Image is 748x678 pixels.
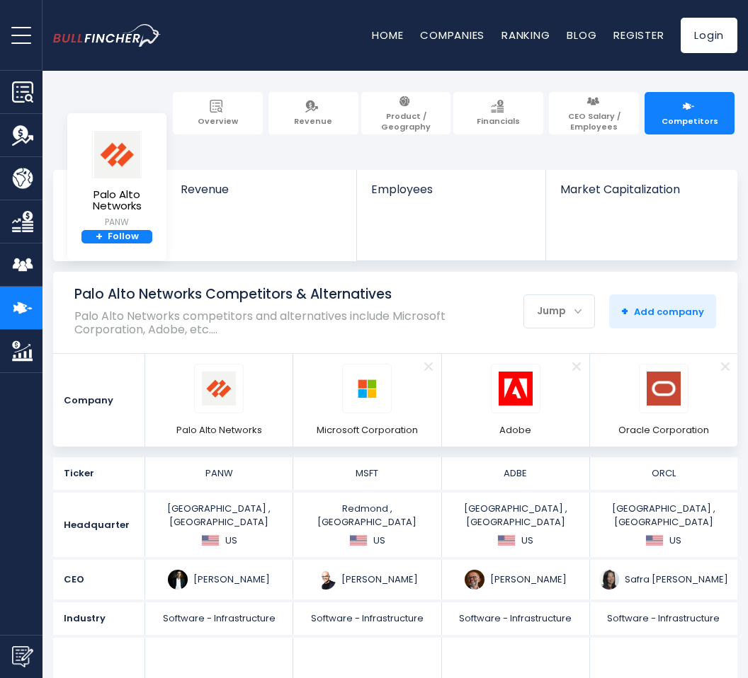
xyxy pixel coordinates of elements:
[607,611,720,625] span: Software - Infrastructure
[75,189,159,212] span: Palo Alto Networks
[350,372,384,406] img: MSFT logo
[74,309,498,336] p: Palo Alto Networks competitors and alternatives include Microsoft Corporation, Adobe, etc.…
[166,170,357,220] a: Revenue
[316,570,336,590] img: satya-nadella.jpg
[416,354,441,379] a: Remove
[446,467,585,480] div: ADBE
[499,424,531,437] span: Adobe
[181,183,343,196] span: Revenue
[297,467,436,480] div: MSFT
[225,534,237,547] span: US
[681,18,737,53] a: Login
[491,364,540,437] a: ADBE logo Adobe
[499,372,533,406] img: ADBE logo
[357,170,546,220] a: Employees
[317,424,418,437] span: Microsoft Corporation
[594,467,733,480] div: ORCL
[149,570,288,590] div: [PERSON_NAME]
[594,502,733,547] div: [GEOGRAPHIC_DATA] ,[GEOGRAPHIC_DATA]
[297,502,436,547] div: Redmond ,[GEOGRAPHIC_DATA]
[53,24,182,47] a: Go to homepage
[609,294,716,328] button: +Add company
[75,216,159,229] small: PANW
[176,364,262,437] a: PANW logo Palo Alto Networks
[713,354,737,379] a: Remove
[81,230,152,244] a: +Follow
[446,570,585,590] div: [PERSON_NAME]
[372,28,403,42] a: Home
[613,28,664,42] a: Register
[53,602,145,635] div: Industry
[268,92,358,134] a: Revenue
[453,92,543,134] a: Financials
[53,457,145,490] div: Ticker
[420,28,484,42] a: Companies
[198,116,238,126] span: Overview
[521,534,533,547] span: US
[92,131,142,178] img: PANW logo
[149,502,288,547] div: [GEOGRAPHIC_DATA] ,[GEOGRAPHIC_DATA]
[662,116,718,126] span: Competitors
[669,534,681,547] span: US
[371,183,532,196] span: Employees
[647,372,681,406] img: ORCL logo
[176,424,262,437] span: Palo Alto Networks
[477,116,520,126] span: Financials
[163,611,276,625] span: Software - Infrastructure
[53,493,145,557] div: Headquarter
[560,183,722,196] span: Market Capitalization
[53,560,145,599] div: CEO
[53,354,145,447] div: Company
[202,372,236,406] img: PANW logo
[524,296,594,326] div: Jump
[168,570,188,590] img: nikesh-arora.jpg
[501,28,550,42] a: Ranking
[311,611,424,625] span: Software - Infrastructure
[317,364,418,437] a: MSFT logo Microsoft Corporation
[618,424,709,437] span: Oracle Corporation
[567,28,596,42] a: Blog
[459,611,572,625] span: Software - Infrastructure
[368,111,444,132] span: Product / Geography
[96,231,103,243] strong: +
[621,303,628,319] strong: +
[621,305,704,318] span: Add company
[556,111,632,132] span: CEO Salary / Employees
[465,570,484,590] img: shantanu-narayen.jpg
[361,92,451,134] a: Product / Geography
[618,364,709,437] a: ORCL logo Oracle Corporation
[294,116,332,126] span: Revenue
[74,130,159,230] a: Palo Alto Networks PANW
[549,92,639,134] a: CEO Salary / Employees
[645,92,735,134] a: Competitors
[373,534,385,547] span: US
[53,24,161,47] img: bullfincher logo
[173,92,263,134] a: Overview
[74,286,498,304] h1: Palo Alto Networks Competitors & Alternatives
[565,354,589,379] a: Remove
[594,570,733,590] div: Safra [PERSON_NAME]
[297,570,436,590] div: [PERSON_NAME]
[546,170,736,220] a: Market Capitalization
[446,502,585,547] div: [GEOGRAPHIC_DATA] ,[GEOGRAPHIC_DATA]
[599,570,619,590] img: safra-a-catz.jpg
[149,467,288,480] div: PANW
